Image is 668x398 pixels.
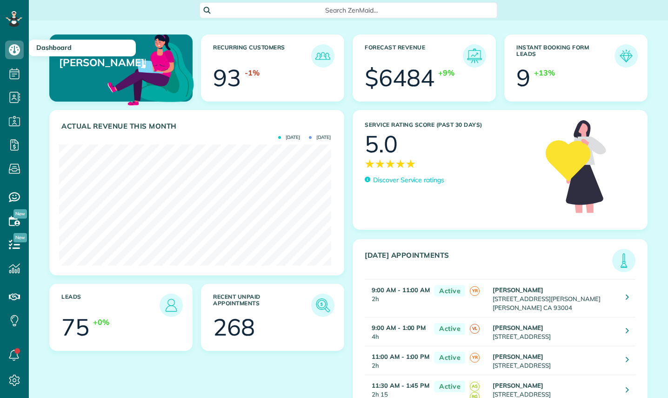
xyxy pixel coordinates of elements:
[93,317,109,328] div: +0%
[516,66,530,89] div: 9
[309,135,331,140] span: [DATE]
[493,353,544,360] strong: [PERSON_NAME]
[465,47,484,65] img: icon_forecast_revenue-8c13a41c7ed35a8dcfafea3cbb826a0462acb37728057bba2d056411b612bbbe.png
[365,175,444,185] a: Discover Service ratings
[372,324,426,331] strong: 9:00 AM - 1:00 PM
[615,251,633,270] img: icon_todays_appointments-901f7ab196bb0bea1936b74009e4eb5ffbc2d2711fa7634e0d609ed5ef32b18b.png
[61,294,160,317] h3: Leads
[372,382,429,389] strong: 11:30 AM - 1:45 PM
[365,279,430,317] td: 2h
[516,44,615,68] h3: Instant Booking Form Leads
[470,353,480,363] span: YR
[406,156,416,172] span: ★
[13,233,27,242] span: New
[314,47,332,65] img: icon_recurring_customers-cf858462ba22bcd05b5a5880d41d6543d210077de5bb9ebc9590e49fd87d84ed.png
[213,66,241,89] div: 93
[365,44,463,68] h3: Forecast Revenue
[106,24,196,114] img: dashboard_welcome-42a62b7d889689a78055ac9021e634bf52bae3f8056760290aed330b23ab8690.png
[365,346,430,375] td: 2h
[61,316,89,339] div: 75
[372,353,429,360] strong: 11:00 AM - 1:00 PM
[534,68,555,78] div: +13%
[395,156,406,172] span: ★
[59,44,146,69] p: Welcome back, [PERSON_NAME]!
[470,382,480,391] span: AS
[365,132,398,156] div: 5.0
[493,382,544,389] strong: [PERSON_NAME]
[365,66,434,89] div: $6484
[434,323,465,335] span: Active
[385,156,395,172] span: ★
[365,122,536,128] h3: Service Rating score (past 30 days)
[314,296,332,315] img: icon_unpaid_appointments-47b8ce3997adf2238b356f14209ab4cced10bd1f174958f3ca8f1d0dd7fffeee.png
[13,209,27,219] span: New
[36,43,72,52] span: Dashboard
[278,135,300,140] span: [DATE]
[213,316,255,339] div: 268
[490,346,619,375] td: [STREET_ADDRESS]
[213,294,311,317] h3: Recent unpaid appointments
[162,296,180,315] img: icon_leads-1bed01f49abd5b7fead27621c3d59655bb73ed531f8eeb49469d10e621d6b896.png
[365,156,375,172] span: ★
[373,175,444,185] p: Discover Service ratings
[365,251,612,272] h3: [DATE] Appointments
[434,285,465,297] span: Active
[434,381,465,392] span: Active
[490,279,619,317] td: [STREET_ADDRESS][PERSON_NAME] [PERSON_NAME] CA 93004
[372,286,430,294] strong: 9:00 AM - 11:00 AM
[438,68,454,78] div: +9%
[470,286,480,296] span: YR
[490,317,619,346] td: [STREET_ADDRESS]
[493,324,544,331] strong: [PERSON_NAME]
[365,317,430,346] td: 4h
[213,44,311,68] h3: Recurring Customers
[470,324,480,334] span: VL
[493,286,544,294] strong: [PERSON_NAME]
[617,47,635,65] img: icon_form_leads-04211a6a04a5b2264e4ee56bc0799ec3eb69b7e499cbb523a139df1d13a81ae0.png
[61,122,334,130] h3: Actual Revenue this month
[375,156,385,172] span: ★
[434,352,465,364] span: Active
[245,68,260,78] div: -1%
